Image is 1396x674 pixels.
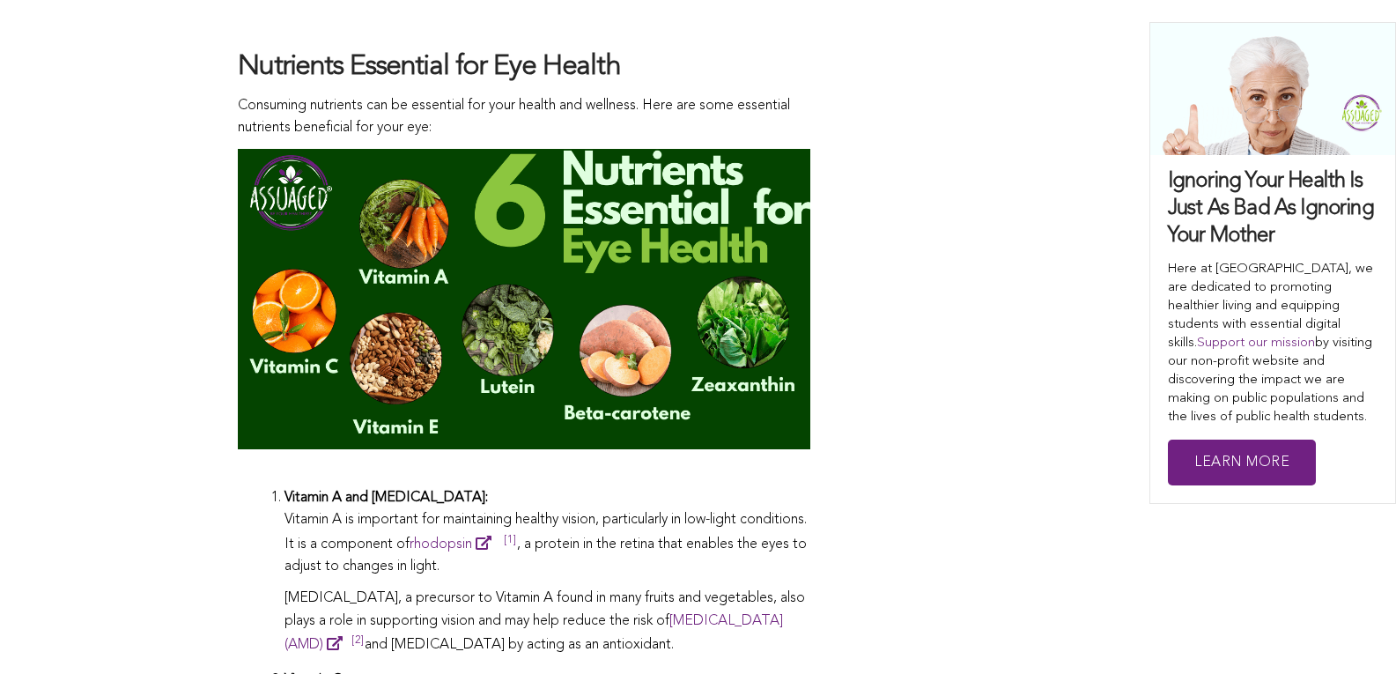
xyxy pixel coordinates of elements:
[238,149,810,449] img: Visionary-Nutrition-1
[504,535,517,554] sup: [1]
[284,509,810,579] p: Vitamin A is important for maintaining healthy vision, particularly in low-light conditions. It i...
[284,588,810,657] p: [MEDICAL_DATA], a precursor to Vitamin A found in many fruits and vegetables, also plays a role i...
[238,49,810,86] h2: Nutrients Essential for Eye Health
[410,537,499,552] a: rhodopsin
[1168,440,1316,486] a: Learn More
[1308,589,1396,674] iframe: Chat Widget
[351,635,365,655] sup: [2]
[284,491,488,505] strong: Vitamin A and [MEDICAL_DATA]:
[238,95,810,140] p: Consuming nutrients can be essential for your health and wellness. Here are some essential nutrie...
